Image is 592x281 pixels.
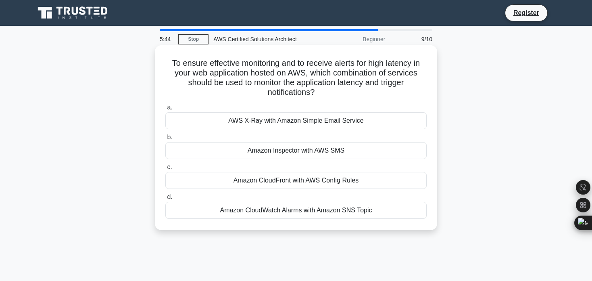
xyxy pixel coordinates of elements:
div: AWS Certified Solutions Architect [208,31,319,47]
span: c. [167,164,172,170]
div: 9/10 [390,31,437,47]
span: b. [167,134,172,140]
div: AWS X-Ray with Amazon Simple Email Service [165,112,427,129]
div: Beginner [319,31,390,47]
div: Amazon CloudFront with AWS Config Rules [165,172,427,189]
a: Register [509,8,544,18]
span: d. [167,193,172,200]
a: Stop [178,34,208,44]
div: Amazon CloudWatch Alarms with Amazon SNS Topic [165,202,427,219]
span: a. [167,104,172,111]
div: Amazon Inspector with AWS SMS [165,142,427,159]
h5: To ensure effective monitoring and to receive alerts for high latency in your web application hos... [165,58,427,98]
div: 5:44 [155,31,178,47]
